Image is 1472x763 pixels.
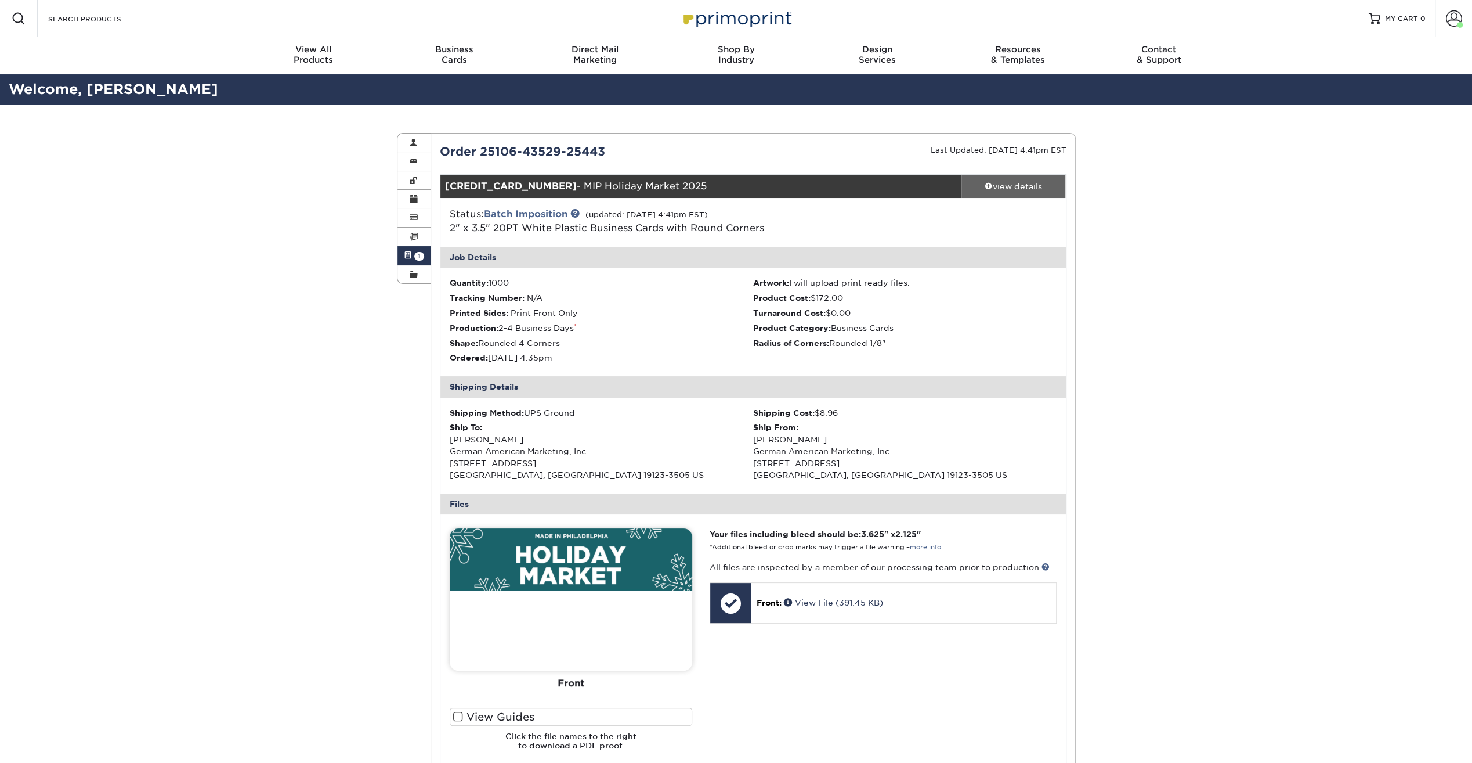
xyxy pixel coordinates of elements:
[450,353,488,362] strong: Ordered:
[450,422,753,481] div: [PERSON_NAME] German American Marketing, Inc. [STREET_ADDRESS] [GEOGRAPHIC_DATA], [GEOGRAPHIC_DAT...
[431,143,753,160] div: Order 25106-43529-25443
[753,277,1057,289] li: I will upload print ready files.
[585,210,708,219] small: (updated: [DATE] 4:41pm EST)
[753,322,1057,334] li: Business Cards
[710,562,1056,573] p: All files are inspected by a member of our processing team prior to production.
[445,181,577,192] strong: [CREDIT_CARD_NUMBER]
[525,44,666,55] span: Direct Mail
[753,339,829,348] strong: Radius of Corners:
[961,175,1066,198] a: view details
[753,278,789,287] strong: Artwork:
[484,208,567,219] a: Batch Imposition
[753,407,1057,419] div: $8.96
[450,423,482,432] strong: Ship To:
[450,278,489,287] strong: Quantity:
[895,530,917,539] span: 2.125
[384,44,525,65] div: Cards
[440,494,1066,514] div: Files
[441,207,857,235] div: Status:
[753,423,798,432] strong: Ship From:
[666,37,806,74] a: Shop ByIndustry
[450,408,524,418] strong: Shipping Method:
[753,307,1057,319] li: $0.00
[931,146,1066,154] small: Last Updated: [DATE] 4:41pm EST
[861,530,884,539] span: 3.625
[527,293,542,303] span: N/A
[910,544,941,551] a: more info
[440,247,1066,268] div: Job Details
[440,175,961,198] div: - MIP Holiday Market 2025
[753,422,1057,481] div: [PERSON_NAME] German American Marketing, Inc. [STREET_ADDRESS] [GEOGRAPHIC_DATA], [GEOGRAPHIC_DAT...
[243,44,384,55] span: View All
[440,376,1066,397] div: Shipping Details
[1088,44,1229,65] div: & Support
[450,322,753,334] li: 2-4 Business Days
[678,6,794,31] img: Primoprint
[450,308,508,318] strong: Printed Sides:
[753,292,1057,304] li: $172.00
[450,407,753,419] div: UPS Ground
[525,37,666,74] a: Direct MailMarketing
[710,544,941,551] small: *Additional bleed or crop marks may trigger a file warning –
[1088,44,1229,55] span: Contact
[806,44,947,55] span: Design
[947,44,1088,55] span: Resources
[757,598,782,607] span: Front:
[243,37,384,74] a: View AllProducts
[450,708,692,726] label: View Guides
[450,671,692,696] div: Front
[666,44,806,65] div: Industry
[450,277,753,289] li: 1000
[450,293,525,303] strong: Tracking Number:
[961,181,1066,192] div: view details
[525,44,666,65] div: Marketing
[1385,14,1418,24] span: MY CART
[450,339,478,348] strong: Shape:
[753,408,815,418] strong: Shipping Cost:
[384,44,525,55] span: Business
[450,732,692,760] h6: Click the file names to the right to download a PDF proof.
[666,44,806,55] span: Shop By
[753,308,826,318] strong: Turnaround Cost:
[753,293,811,303] strong: Product Cost:
[397,246,431,265] a: 1
[243,44,384,65] div: Products
[450,323,498,333] strong: Production:
[784,598,883,607] a: View File (391.45 KB)
[511,308,578,318] span: Print Front Only
[384,37,525,74] a: BusinessCards
[753,337,1057,349] li: Rounded 1/8"
[47,12,160,26] input: SEARCH PRODUCTS.....
[753,323,831,333] strong: Product Category:
[947,37,1088,74] a: Resources& Templates
[1088,37,1229,74] a: Contact& Support
[1420,15,1426,23] span: 0
[806,44,947,65] div: Services
[947,44,1088,65] div: & Templates
[450,222,764,233] span: 2" x 3.5" 20PT White Plastic Business Cards with Round Corners
[710,530,921,539] strong: Your files including bleed should be: " x "
[414,252,424,261] span: 1
[450,337,753,349] li: Rounded 4 Corners
[806,37,947,74] a: DesignServices
[450,352,753,363] li: [DATE] 4:35pm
